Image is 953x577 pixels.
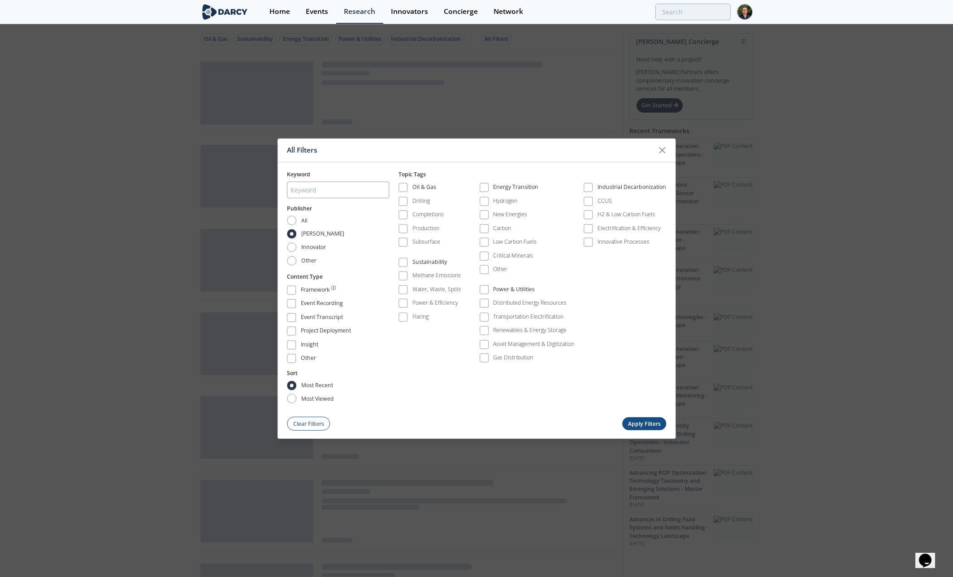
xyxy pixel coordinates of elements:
div: Hydrogen [493,197,517,205]
div: Oil & Gas [412,183,436,194]
div: Methane Emissions [412,271,461,280]
div: All Filters [287,142,654,159]
div: Events [306,8,328,15]
div: Flaring [412,313,429,321]
div: Energy Transition [493,183,538,194]
div: Low Carbon Fuels [493,238,537,246]
div: Event Recording [301,299,343,310]
div: Drilling [412,197,430,205]
div: Home [269,8,290,15]
div: Water, Waste, Spills [412,285,461,293]
img: Profile [737,4,753,20]
div: Renewables & Energy Storage [493,326,567,334]
div: Asset Management & Digitization [493,340,574,348]
span: Other [301,257,316,265]
input: Advanced Search [655,4,731,20]
div: Critical Minerals [493,252,533,260]
button: Sort [287,369,298,377]
div: Other [301,354,316,365]
div: Other [493,265,507,273]
div: Innovators [391,8,428,15]
button: Publisher [287,205,312,213]
span: All [301,216,308,224]
input: Innovator [287,243,296,252]
span: most viewed [301,394,334,402]
div: Completions [412,210,444,219]
span: Publisher [287,205,312,212]
div: Distributed Energy Resources [493,299,567,307]
div: Carbon [493,224,511,232]
input: Other [287,256,296,266]
input: [PERSON_NAME] [287,229,296,239]
div: Insight [301,340,318,351]
div: H2 & Low Carbon Fuels [598,210,655,219]
img: information.svg [331,285,336,290]
div: Project Deployment [301,327,351,337]
input: All [287,216,296,225]
div: Sustainability [412,258,447,269]
div: Research [344,8,375,15]
input: most viewed [287,394,296,403]
button: Content Type [287,272,323,280]
span: Topic Tags [399,170,426,178]
div: Industrial Decarbonization [598,183,666,194]
img: logo-wide.svg [200,4,249,20]
div: Transportation Electrification [493,313,563,321]
span: [PERSON_NAME] [301,230,344,238]
span: Innovator [301,243,326,251]
div: Power & Utilities [493,285,535,296]
div: Gas Distribution [493,354,533,362]
div: New Energies [493,210,527,219]
div: Framework [301,285,329,296]
span: most recent [301,381,333,389]
div: Electrification & Efficiency [598,224,661,232]
input: most recent [287,380,296,390]
span: Keyword [287,170,310,178]
button: Apply Filters [622,417,666,430]
div: Concierge [444,8,478,15]
div: Event Transcript [301,313,343,323]
button: Clear Filters [287,417,330,431]
iframe: chat widget [915,541,944,568]
input: Keyword [287,182,389,198]
div: Innovative Processes [598,238,650,246]
div: Subsurface [412,238,440,246]
div: Network [494,8,523,15]
div: CCUS [598,197,612,205]
div: Production [412,224,439,232]
div: Power & Efficiency [412,299,458,307]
